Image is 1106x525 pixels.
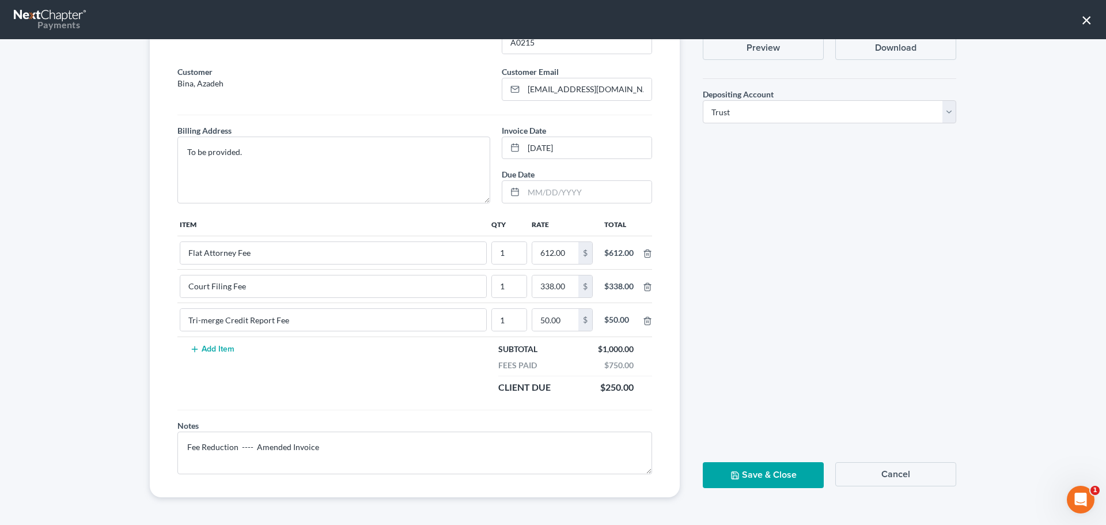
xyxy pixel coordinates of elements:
[14,18,80,31] div: Payments
[604,281,634,292] div: $338.00
[502,32,652,54] input: --
[1090,486,1100,495] span: 1
[180,309,486,331] input: --
[703,462,824,488] button: Save & Close
[604,247,634,259] div: $612.00
[180,242,486,264] input: --
[177,420,199,432] label: Notes
[177,126,232,135] span: Billing Address
[492,309,527,331] input: --
[594,381,639,394] div: $250.00
[177,213,489,236] th: Item
[489,213,529,236] th: Qty
[578,275,592,297] div: $
[578,309,592,331] div: $
[703,89,774,99] span: Depositing Account
[493,343,543,355] div: Subtotal
[180,275,486,297] input: --
[835,36,956,60] button: Download
[529,213,595,236] th: Rate
[532,275,578,297] input: 0.00
[532,309,578,331] input: 0.00
[1081,10,1092,29] button: ×
[532,242,578,264] input: 0.00
[524,181,652,203] input: MM/DD/YYYY
[703,36,824,60] button: Preview
[599,360,639,371] div: $750.00
[1067,486,1094,513] iframe: Intercom live chat
[578,242,592,264] div: $
[592,343,639,355] div: $1,000.00
[595,213,643,236] th: Total
[493,381,556,394] div: Client Due
[492,242,527,264] input: --
[187,345,237,354] button: Add Item
[835,462,956,486] button: Cancel
[524,78,652,100] input: Enter email...
[604,314,634,326] div: $50.00
[524,137,652,159] input: MM/DD/YYYY
[14,6,88,33] a: Payments
[502,67,559,77] span: Customer Email
[493,360,543,371] div: Fees Paid
[502,168,535,180] label: Due Date
[502,126,546,135] span: Invoice Date
[177,78,490,89] p: Bina, Azadeh
[492,275,527,297] input: --
[177,66,213,78] label: Customer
